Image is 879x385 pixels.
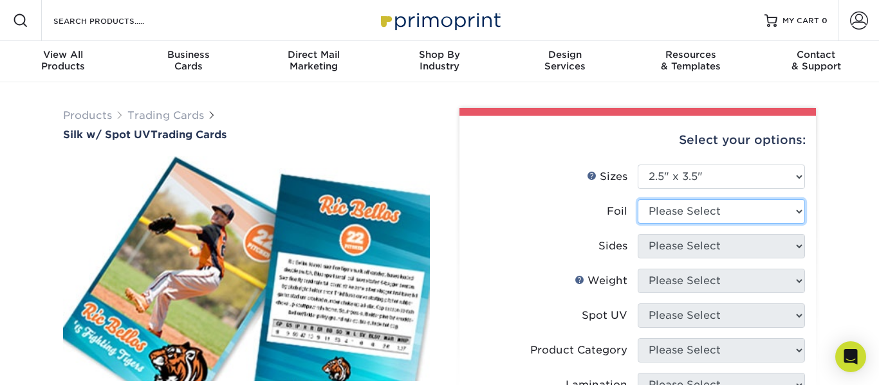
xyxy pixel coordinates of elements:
[754,49,879,72] div: & Support
[63,129,151,141] span: Silk w/ Spot UV
[376,41,502,82] a: Shop ByIndustry
[125,41,251,82] a: BusinessCards
[470,116,806,165] div: Select your options:
[607,204,627,219] div: Foil
[835,341,866,372] div: Open Intercom Messenger
[503,49,628,72] div: Services
[530,343,627,358] div: Product Category
[251,49,376,72] div: Marketing
[754,41,879,82] a: Contact& Support
[375,6,504,34] img: Primoprint
[582,308,627,323] div: Spot UV
[628,49,754,72] div: & Templates
[376,49,502,72] div: Industry
[125,49,251,72] div: Cards
[125,49,251,60] span: Business
[598,238,627,254] div: Sides
[251,41,376,82] a: Direct MailMarketing
[503,49,628,60] span: Design
[127,109,204,121] a: Trading Cards
[782,15,819,26] span: MY CART
[63,129,430,141] h1: Trading Cards
[575,273,627,289] div: Weight
[251,49,376,60] span: Direct Mail
[628,49,754,60] span: Resources
[63,129,430,141] a: Silk w/ Spot UVTrading Cards
[587,169,627,184] div: Sizes
[754,49,879,60] span: Contact
[822,16,828,25] span: 0
[63,109,112,121] a: Products
[628,41,754,82] a: Resources& Templates
[376,49,502,60] span: Shop By
[52,13,178,28] input: SEARCH PRODUCTS.....
[503,41,628,82] a: DesignServices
